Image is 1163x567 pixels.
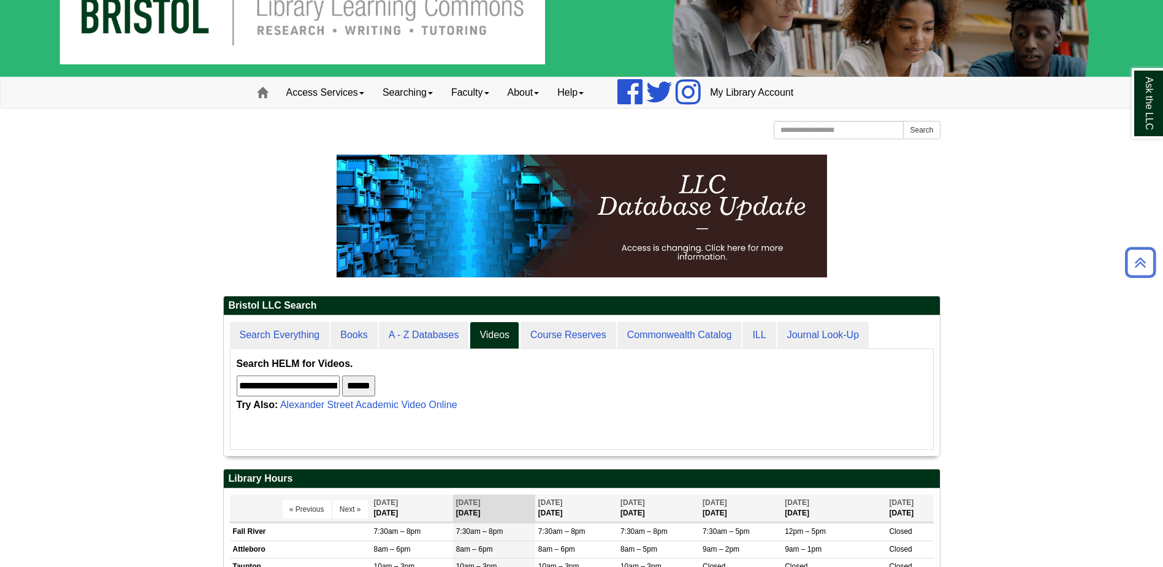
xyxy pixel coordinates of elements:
a: Commonwealth Catalog [617,322,742,349]
a: Course Reserves [520,322,616,349]
a: Videos [470,322,519,349]
a: ILL [742,322,776,349]
span: 8am – 6pm [538,545,575,553]
th: [DATE] [453,495,535,522]
span: [DATE] [374,498,398,507]
span: [DATE] [889,498,913,507]
a: Journal Look-Up [777,322,869,349]
span: 7:30am – 8pm [456,527,503,536]
span: [DATE] [456,498,481,507]
span: 8am – 6pm [374,545,411,553]
label: Search HELM for Videos. [237,355,353,372]
th: [DATE] [535,495,617,522]
span: 12pm – 5pm [785,527,826,536]
a: Faculty [442,77,498,108]
span: 7:30am – 5pm [703,527,750,536]
span: 7:30am – 8pm [538,527,585,536]
a: Access Services [277,77,373,108]
th: [DATE] [782,495,886,522]
span: [DATE] [785,498,809,507]
span: [DATE] [620,498,645,507]
span: 8am – 5pm [620,545,657,553]
th: [DATE] [617,495,700,522]
td: Fall River [230,523,371,541]
span: 7:30am – 8pm [620,527,668,536]
span: Closed [889,527,912,536]
a: Search Everything [230,322,330,349]
span: 9am – 2pm [703,545,739,553]
span: Closed [889,545,912,553]
span: 9am – 1pm [785,545,822,553]
h2: Library Hours [224,469,940,488]
span: [DATE] [538,498,563,507]
a: Alexander Street Academic Video Online [280,399,457,410]
a: Books [330,322,377,349]
a: Back to Top [1121,254,1160,271]
a: My Library Account [701,77,803,108]
strong: Try Also: [237,399,278,410]
th: [DATE] [371,495,453,522]
button: Next » [333,500,368,519]
button: Search [903,121,940,139]
span: [DATE] [703,498,727,507]
a: Searching [373,77,442,108]
span: 7:30am – 8pm [374,527,421,536]
img: HTML tutorial [337,155,827,277]
button: « Previous [283,500,331,519]
span: 8am – 6pm [456,545,493,553]
th: [DATE] [886,495,933,522]
td: Attleboro [230,541,371,558]
h2: Bristol LLC Search [224,296,940,315]
a: About [498,77,549,108]
a: A - Z Databases [379,322,469,349]
th: [DATE] [700,495,782,522]
a: Help [548,77,593,108]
